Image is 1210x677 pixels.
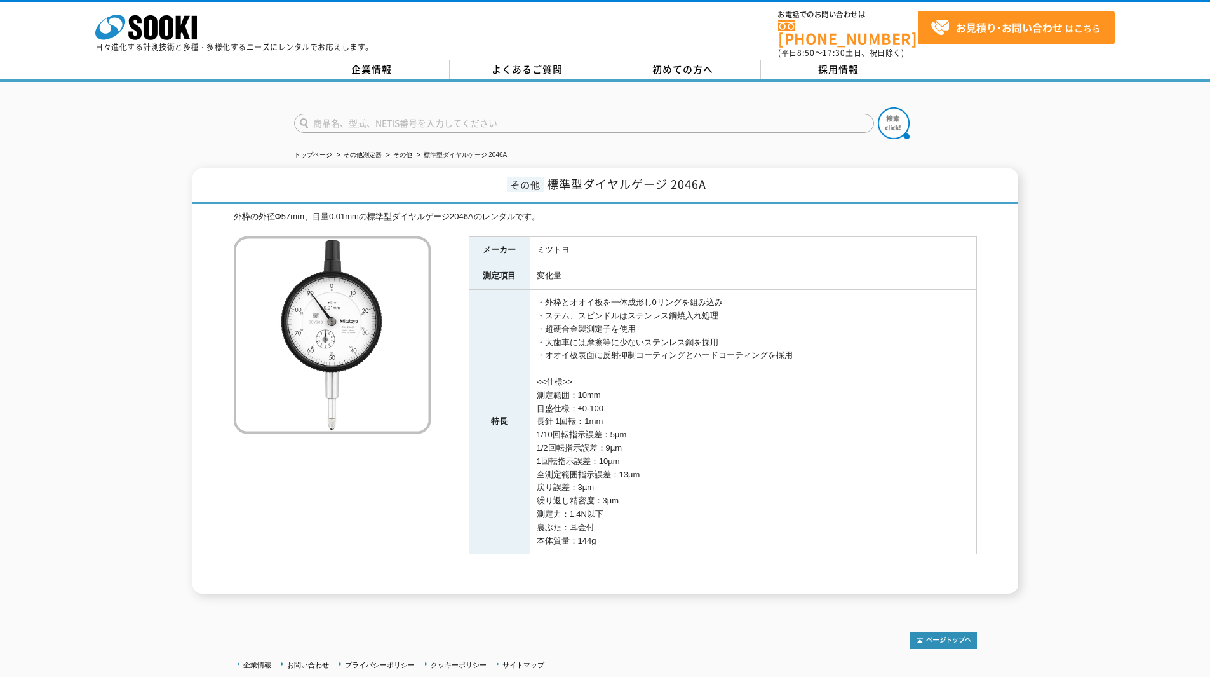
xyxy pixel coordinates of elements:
a: クッキーポリシー [431,661,487,669]
a: その他 [393,151,412,158]
a: トップページ [294,151,332,158]
img: btn_search.png [878,107,910,139]
a: 企業情報 [243,661,271,669]
a: お問い合わせ [287,661,329,669]
th: 測定項目 [469,263,530,290]
img: 標準型ダイヤルゲージ 2046A [234,236,431,434]
td: ・外枠とオオイ板を一体成形し0リングを組み込み ・ステム、スピンドルはステンレス鋼焼入れ処理 ・超硬合金製測定子を使用 ・大歯車には摩擦等に少ないステンレス鋼を採用 ・オオイ板表面に反射抑制コー... [530,290,976,554]
td: ミツトヨ [530,236,976,263]
span: 8:50 [797,47,815,58]
th: メーカー [469,236,530,263]
a: 初めての方へ [605,60,761,79]
span: (平日 ～ 土日、祝日除く) [778,47,904,58]
p: 日々進化する計測技術と多種・多様化するニーズにレンタルでお応えします。 [95,43,373,51]
a: その他測定器 [344,151,382,158]
td: 変化量 [530,263,976,290]
input: 商品名、型式、NETIS番号を入力してください [294,114,874,133]
a: 企業情報 [294,60,450,79]
a: お見積り･お問い合わせはこちら [918,11,1115,44]
span: その他 [507,177,544,192]
a: 採用情報 [761,60,917,79]
strong: お見積り･お問い合わせ [956,20,1063,35]
a: よくあるご質問 [450,60,605,79]
span: 17:30 [823,47,845,58]
img: トップページへ [910,632,977,649]
li: 標準型ダイヤルゲージ 2046A [414,149,508,162]
span: お電話でのお問い合わせは [778,11,918,18]
a: プライバシーポリシー [345,661,415,669]
a: [PHONE_NUMBER] [778,20,918,46]
span: 標準型ダイヤルゲージ 2046A [547,175,706,193]
th: 特長 [469,290,530,554]
span: 初めての方へ [652,62,713,76]
span: はこちら [931,18,1101,38]
a: サイトマップ [502,661,544,669]
div: 外枠の外径Φ57mm、目量0.01mmの標準型ダイヤルゲージ2046Aのレンタルです。 [234,210,977,224]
